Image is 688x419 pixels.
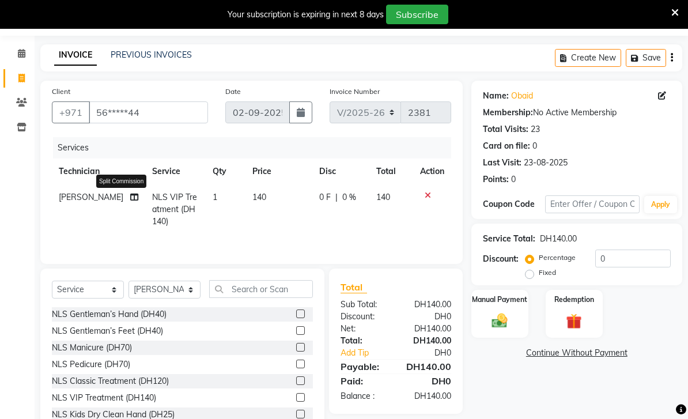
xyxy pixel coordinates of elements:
a: PREVIOUS INVOICES [111,50,192,60]
input: Search by Name/Mobile/Email/Code [89,101,208,123]
div: No Active Membership [483,107,671,119]
div: 0 [532,140,537,152]
span: 0 % [342,191,356,203]
div: NLS VIP Treatment (DH140) [52,392,156,404]
div: Name: [483,90,509,102]
div: NLS Classic Treatment (DH120) [52,375,169,387]
div: Total Visits: [483,123,528,135]
div: DH140.00 [396,390,460,402]
div: Services [53,137,460,158]
label: Redemption [554,295,594,305]
div: Discount: [332,311,396,323]
div: Last Visit: [483,157,521,169]
a: Add Tip [332,347,406,359]
div: Total: [332,335,396,347]
div: Coupon Code [483,198,546,210]
div: DH140.00 [396,323,460,335]
span: [PERSON_NAME] [59,192,123,202]
th: Qty [206,158,245,184]
th: Technician [52,158,145,184]
div: DH140.00 [396,335,460,347]
button: Save [626,49,666,67]
a: Obaid [511,90,533,102]
div: Your subscription is expiring in next 8 days [228,9,384,21]
div: DH0 [396,374,460,388]
div: DH0 [396,311,460,323]
div: Net: [332,323,396,335]
input: Enter Offer / Coupon Code [545,195,639,213]
label: Fixed [539,267,556,278]
div: Balance : [332,390,396,402]
div: Sub Total: [332,299,396,311]
th: Action [413,158,451,184]
span: 0 F [319,191,331,203]
div: DH0 [406,347,459,359]
th: Disc [312,158,369,184]
span: | [335,191,338,203]
th: Price [245,158,312,184]
label: Client [52,86,70,97]
div: Points: [483,173,509,186]
div: 23-08-2025 [524,157,568,169]
button: +971 [52,101,90,123]
a: Continue Without Payment [474,347,680,359]
label: Percentage [539,252,576,263]
span: 140 [376,192,390,202]
img: _cash.svg [487,312,512,330]
div: Discount: [483,253,519,265]
label: Manual Payment [472,295,527,305]
div: 0 [511,173,516,186]
div: DH140.00 [396,360,460,373]
div: NLS Manicure (DH70) [52,342,132,354]
div: Service Total: [483,233,535,245]
div: 23 [531,123,540,135]
label: Invoice Number [330,86,380,97]
div: DH140.00 [396,299,460,311]
div: NLS Gentleman’s Hand (DH40) [52,308,167,320]
div: NLS Pedicure (DH70) [52,358,130,371]
div: Payable: [332,360,396,373]
span: NLS VIP Treatment (DH140) [152,192,197,227]
th: Service [145,158,206,184]
label: Date [225,86,241,97]
input: Search or Scan [209,280,313,298]
a: INVOICE [54,45,97,66]
th: Total [369,158,413,184]
div: Membership: [483,107,533,119]
div: Card on file: [483,140,530,152]
span: 140 [252,192,266,202]
div: Split Commission [96,175,146,188]
button: Apply [644,196,677,213]
div: NLS Gentleman’s Feet (DH40) [52,325,163,337]
img: _gift.svg [561,312,587,331]
div: DH140.00 [540,233,577,245]
div: Paid: [332,374,396,388]
span: 1 [213,192,217,202]
button: Subscribe [386,5,448,24]
span: Total [341,281,367,293]
button: Create New [555,49,621,67]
